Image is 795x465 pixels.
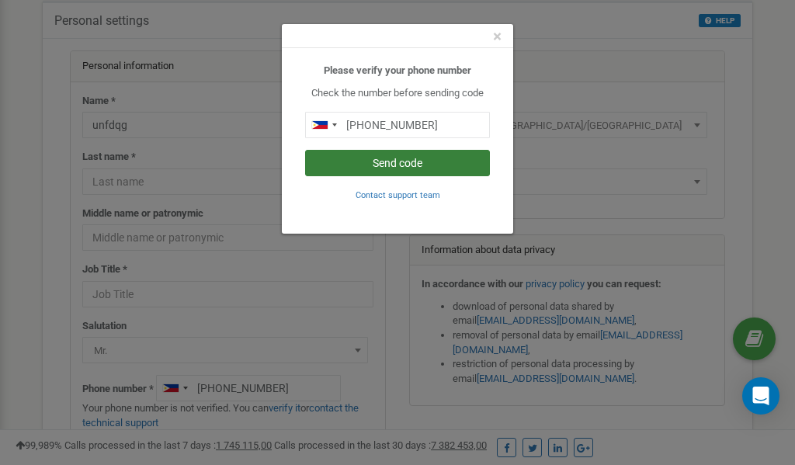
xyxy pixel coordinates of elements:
[306,113,342,137] div: Telephone country code
[324,64,471,76] b: Please verify your phone number
[493,27,502,46] span: ×
[493,29,502,45] button: Close
[356,189,440,200] a: Contact support team
[305,86,490,101] p: Check the number before sending code
[305,150,490,176] button: Send code
[356,190,440,200] small: Contact support team
[742,377,779,415] div: Open Intercom Messenger
[305,112,490,138] input: 0905 123 4567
